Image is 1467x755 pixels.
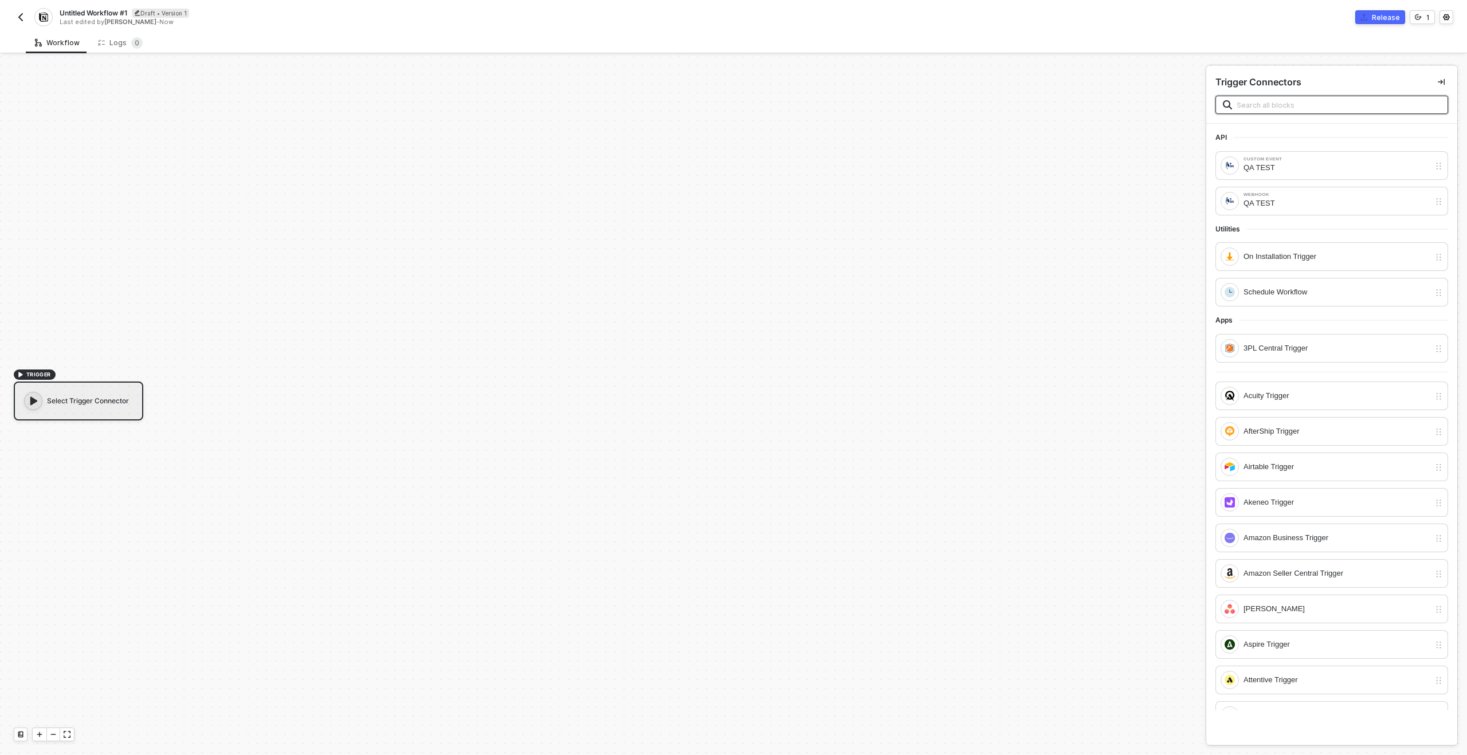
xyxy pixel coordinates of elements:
img: drag [1434,288,1443,297]
button: back [14,10,28,24]
div: Schedule Workflow [1244,286,1430,298]
div: Logs [98,37,143,49]
div: Trigger Connectors [1215,76,1301,88]
div: Amazon Business Trigger [1244,532,1430,544]
img: drag [1434,392,1443,401]
div: Select Trigger Connector [14,382,143,420]
img: integration-icon [1225,497,1235,508]
img: integration-icon [1225,160,1235,171]
img: integration-icon [1225,710,1235,721]
img: integration-icon [1225,639,1235,650]
span: icon-play [36,731,43,738]
img: drag [1434,534,1443,543]
img: integration-icon [1225,568,1235,579]
img: integration-icon [1225,426,1235,437]
span: Apps [1215,316,1240,325]
div: 3PL Central Trigger [1244,342,1430,355]
img: drag [1434,676,1443,685]
img: drag [1434,498,1443,508]
span: Untitled Workflow #1 [60,8,127,18]
div: Amazon Seller Central Trigger [1244,567,1430,580]
span: icon-edit [134,10,140,16]
span: icon-play [17,371,24,378]
span: icon-play [28,395,40,407]
img: drag [1434,197,1443,206]
img: integration-icon [1225,251,1235,262]
img: integration-icon [1225,287,1235,297]
span: icon-versioning [1415,14,1422,21]
img: integration-icon [1225,343,1235,353]
span: [PERSON_NAME] [104,18,156,26]
sup: 0 [131,37,143,49]
span: icon-minus [50,731,57,738]
img: drag [1434,605,1443,614]
img: drag [1434,427,1443,437]
img: integration-icon [1225,533,1235,543]
img: drag [1434,463,1443,472]
img: integration-icon [1225,391,1235,401]
img: integration-icon [38,12,48,22]
span: icon-collapse-right [1438,78,1445,85]
img: drag [1434,253,1443,262]
div: QA TEST [1244,162,1430,174]
div: Awtomic Trigger [1244,709,1430,722]
img: integration-icon [1225,675,1235,685]
button: Release [1355,10,1405,24]
div: Custom Event [1244,157,1430,162]
span: icon-settings [1443,14,1450,21]
div: Workflow [35,38,80,48]
span: TRIGGER [26,370,51,379]
img: drag [1434,344,1443,353]
span: Utilities [1215,225,1247,234]
div: Airtable Trigger [1244,461,1430,473]
img: integration-icon [1225,604,1235,614]
div: Aspire Trigger [1244,638,1430,651]
div: 1 [1426,13,1430,22]
button: 1 [1410,10,1435,24]
img: search [1223,100,1232,109]
div: [PERSON_NAME] [1244,603,1430,615]
span: icon-expand [64,731,70,738]
img: back [16,13,25,22]
div: Last edited by - Now [60,18,732,26]
div: Acuity Trigger [1244,390,1430,402]
img: integration-icon [1225,462,1235,472]
img: drag [1434,162,1443,171]
img: drag [1434,640,1443,650]
input: Search all blocks [1237,99,1441,111]
div: Draft • Version 1 [132,9,189,18]
div: On Installation Trigger [1244,250,1430,263]
img: integration-icon [1225,196,1235,206]
div: AfterShip Trigger [1244,425,1430,438]
img: drag [1434,569,1443,579]
div: QA TEST [1244,197,1430,210]
span: API [1215,133,1234,142]
div: Webhook [1244,192,1430,197]
div: Attentive Trigger [1244,674,1430,686]
div: Akeneo Trigger [1244,496,1430,509]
